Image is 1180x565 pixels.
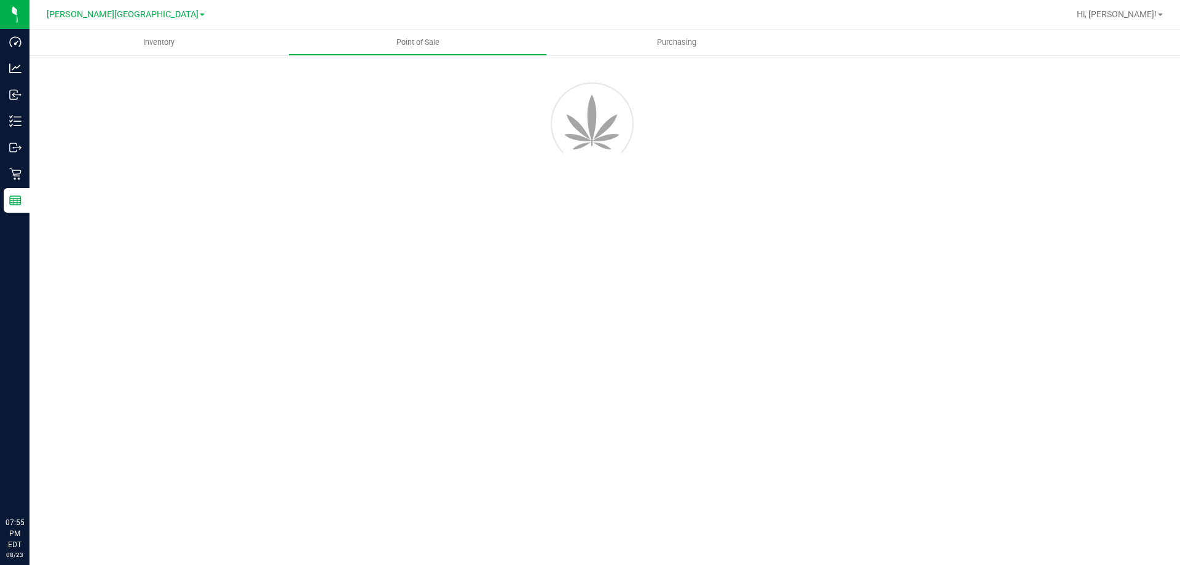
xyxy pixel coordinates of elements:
[380,37,456,48] span: Point of Sale
[6,517,24,550] p: 07:55 PM EDT
[9,62,22,74] inline-svg: Analytics
[640,37,713,48] span: Purchasing
[9,194,22,207] inline-svg: Reports
[1077,9,1157,19] span: Hi, [PERSON_NAME]!
[9,115,22,127] inline-svg: Inventory
[9,89,22,101] inline-svg: Inbound
[547,30,806,55] a: Purchasing
[9,36,22,48] inline-svg: Dashboard
[9,168,22,180] inline-svg: Retail
[288,30,547,55] a: Point of Sale
[29,30,288,55] a: Inventory
[47,9,199,20] span: [PERSON_NAME][GEOGRAPHIC_DATA]
[127,37,191,48] span: Inventory
[9,141,22,154] inline-svg: Outbound
[6,550,24,559] p: 08/23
